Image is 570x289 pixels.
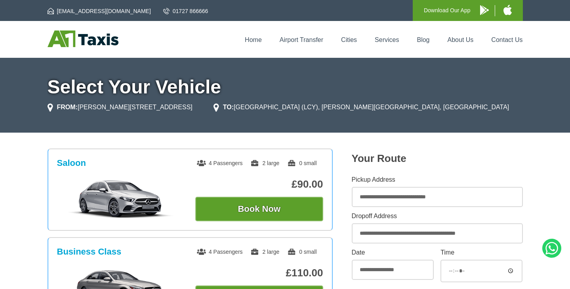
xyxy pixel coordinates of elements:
[214,103,509,112] li: [GEOGRAPHIC_DATA] (LCY), [PERSON_NAME][GEOGRAPHIC_DATA], [GEOGRAPHIC_DATA]
[250,160,279,166] span: 2 large
[448,36,474,43] a: About Us
[440,249,522,256] label: Time
[491,36,522,43] a: Contact Us
[57,247,122,257] h3: Business Class
[197,249,243,255] span: 4 Passengers
[48,78,523,97] h1: Select Your Vehicle
[195,178,323,190] p: £90.00
[352,249,434,256] label: Date
[245,36,262,43] a: Home
[287,249,316,255] span: 0 small
[375,36,399,43] a: Services
[223,104,234,110] strong: TO:
[287,160,316,166] span: 0 small
[417,36,429,43] a: Blog
[480,5,489,15] img: A1 Taxis Android App
[352,213,523,219] label: Dropoff Address
[195,267,323,279] p: £110.00
[280,36,323,43] a: Airport Transfer
[503,5,512,15] img: A1 Taxis iPhone App
[195,197,323,221] button: Book Now
[163,7,208,15] a: 01727 866666
[57,104,78,110] strong: FROM:
[352,152,523,165] h2: Your Route
[341,36,357,43] a: Cities
[197,160,243,166] span: 4 Passengers
[61,179,180,219] img: Saloon
[48,7,151,15] a: [EMAIL_ADDRESS][DOMAIN_NAME]
[48,103,193,112] li: [PERSON_NAME][STREET_ADDRESS]
[352,177,523,183] label: Pickup Address
[424,6,471,15] p: Download Our App
[57,158,86,168] h3: Saloon
[48,30,118,47] img: A1 Taxis St Albans LTD
[250,249,279,255] span: 2 large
